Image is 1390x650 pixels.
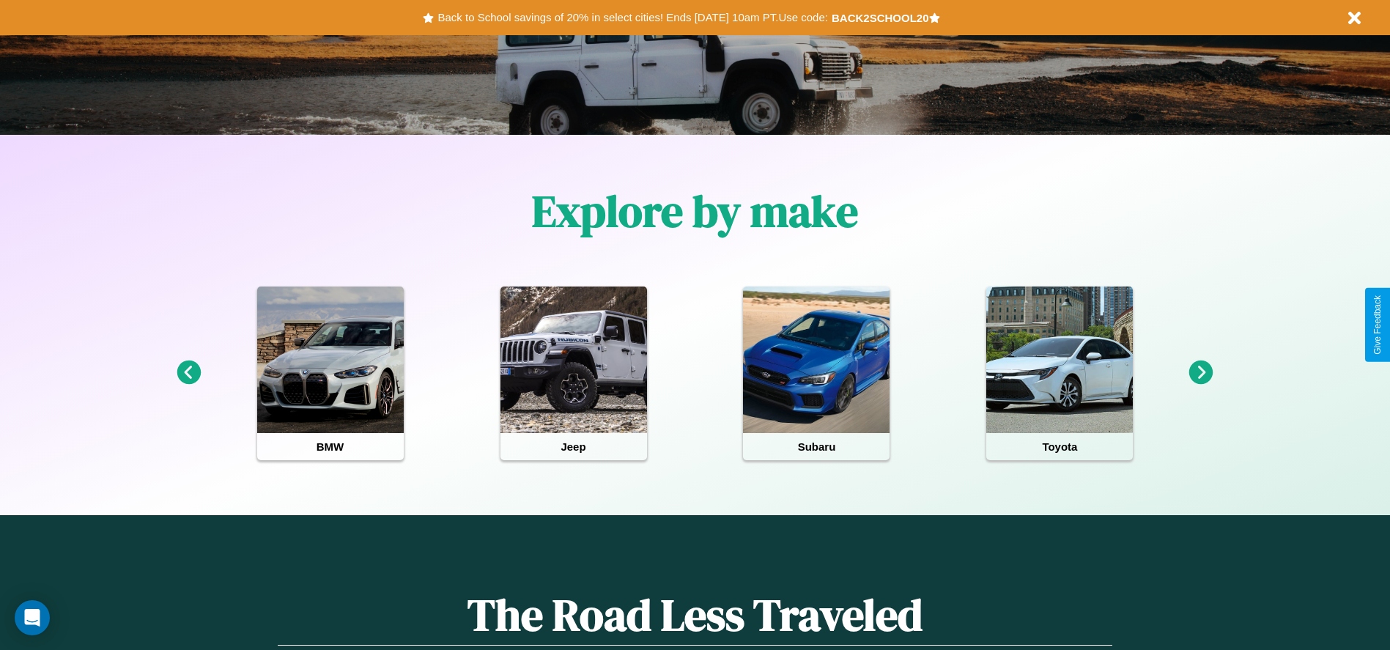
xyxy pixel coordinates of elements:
[986,433,1133,460] h4: Toyota
[278,585,1112,646] h1: The Road Less Traveled
[532,181,858,241] h1: Explore by make
[1372,295,1383,355] div: Give Feedback
[832,12,929,24] b: BACK2SCHOOL20
[743,433,890,460] h4: Subaru
[500,433,647,460] h4: Jeep
[434,7,831,28] button: Back to School savings of 20% in select cities! Ends [DATE] 10am PT.Use code:
[15,600,50,635] div: Open Intercom Messenger
[257,433,404,460] h4: BMW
